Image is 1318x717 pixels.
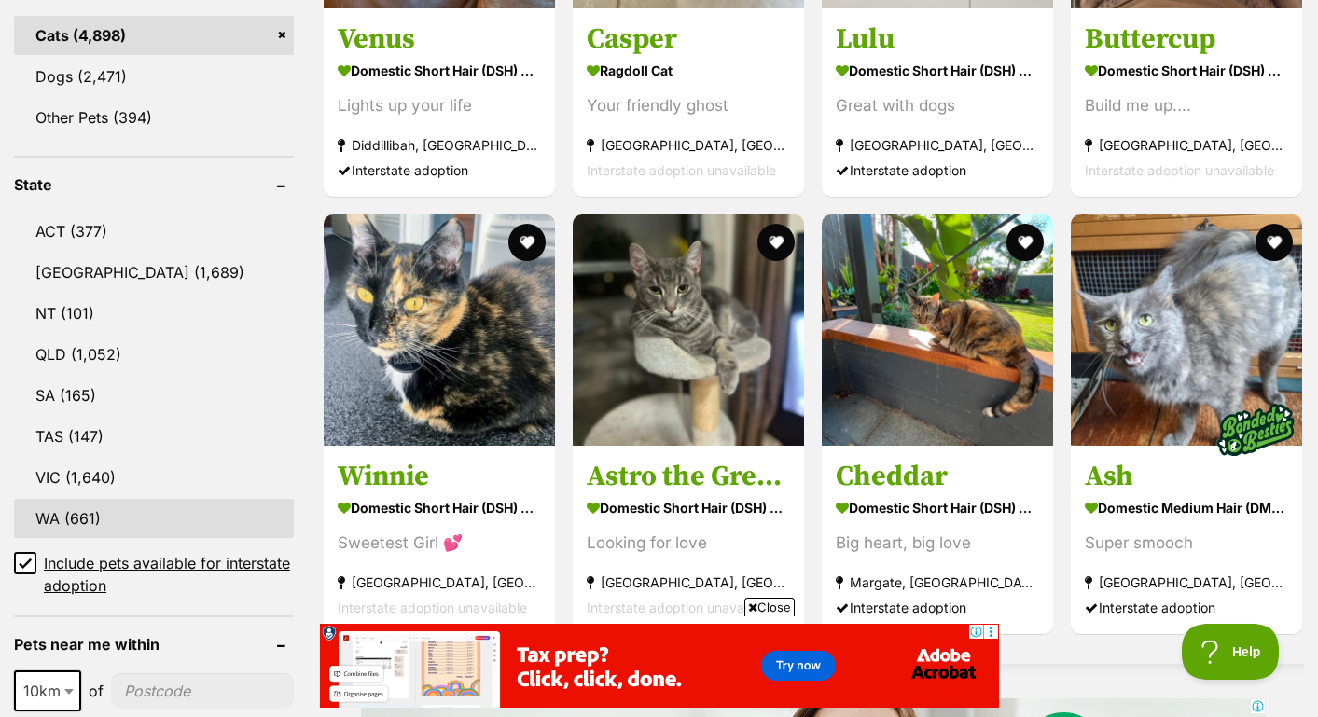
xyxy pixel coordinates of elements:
a: Cheddar Domestic Short Hair (DSH) Cat Big heart, big love Margate, [GEOGRAPHIC_DATA] Interstate a... [822,445,1053,634]
header: Pets near me within [14,636,294,653]
div: Super smooch [1085,531,1288,556]
strong: [GEOGRAPHIC_DATA], [GEOGRAPHIC_DATA] [1085,132,1288,158]
strong: Domestic Short Hair (DSH) Cat [338,494,541,521]
a: Ash Domestic Medium Hair (DMH) Cat Super smooch [GEOGRAPHIC_DATA], [GEOGRAPHIC_DATA] Interstate a... [1071,445,1302,634]
button: favourite [1256,224,1293,261]
strong: Domestic Short Hair (DSH) x Oriental Shorthair Cat [338,57,541,84]
strong: [GEOGRAPHIC_DATA], [GEOGRAPHIC_DATA] [338,570,541,595]
h3: Lulu [836,21,1039,57]
span: 10km [14,670,81,711]
iframe: Advertisement [320,624,999,708]
div: Interstate adoption [836,595,1039,620]
strong: Ragdoll Cat [587,57,790,84]
h3: Casper [587,21,790,57]
a: SA (165) [14,376,294,415]
a: Buttercup Domestic Short Hair (DSH) Cat Build me up.... [GEOGRAPHIC_DATA], [GEOGRAPHIC_DATA] Inte... [1071,7,1302,197]
iframe: Help Scout Beacon - Open [1182,624,1281,680]
div: Build me up.... [1085,93,1288,118]
div: Sweetest Girl 💕 [338,531,541,556]
a: QLD (1,052) [14,335,294,374]
div: Interstate adoption [338,158,541,183]
a: ACT (377) [14,212,294,251]
span: 10km [16,678,79,704]
strong: [GEOGRAPHIC_DATA], [GEOGRAPHIC_DATA] [587,132,790,158]
a: NT (101) [14,294,294,333]
span: Close [744,598,795,616]
div: Your friendly ghost [587,93,790,118]
a: TAS (147) [14,417,294,456]
button: favourite [1006,224,1044,261]
span: Interstate adoption unavailable [338,600,527,615]
img: Ash - Domestic Medium Hair (DMH) Cat [1071,214,1302,446]
span: Interstate adoption unavailable [587,600,776,615]
a: Casper Ragdoll Cat Your friendly ghost [GEOGRAPHIC_DATA], [GEOGRAPHIC_DATA] Interstate adoption u... [573,7,804,197]
strong: Domestic Medium Hair (DMH) Cat [1085,494,1288,521]
strong: [GEOGRAPHIC_DATA], [GEOGRAPHIC_DATA] [836,132,1039,158]
a: Astro the Grey Tabby Domestic Short Hair (DSH) Cat Looking for love [GEOGRAPHIC_DATA], [GEOGRAPHI... [573,445,804,634]
strong: Domestic Short Hair (DSH) Cat [1085,57,1288,84]
img: bonded besties [1209,383,1302,476]
strong: Domestic Short Hair (DSH) Cat [587,494,790,521]
h3: Winnie [338,459,541,494]
a: [GEOGRAPHIC_DATA] (1,689) [14,253,294,292]
span: Interstate adoption unavailable [1085,162,1274,178]
div: Looking for love [587,531,790,556]
span: of [89,680,104,702]
h3: Cheddar [836,459,1039,494]
a: Lulu Domestic Short Hair (DSH) Cat Great with dogs [GEOGRAPHIC_DATA], [GEOGRAPHIC_DATA] Interstat... [822,7,1053,197]
strong: Domestic Short Hair (DSH) Cat [836,57,1039,84]
h3: Venus [338,21,541,57]
a: Venus Domestic Short Hair (DSH) x Oriental Shorthair Cat Lights up your life Diddillibah, [GEOGRA... [324,7,555,197]
a: Include pets available for interstate adoption [14,552,294,597]
strong: [GEOGRAPHIC_DATA], [GEOGRAPHIC_DATA] [1085,570,1288,595]
div: Lights up your life [338,93,541,118]
button: favourite [508,224,546,261]
a: Other Pets (394) [14,98,294,137]
a: WA (661) [14,499,294,538]
img: Cheddar - Domestic Short Hair (DSH) Cat [822,214,1053,446]
header: State [14,176,294,193]
div: Big heart, big love [836,531,1039,556]
strong: Diddillibah, [GEOGRAPHIC_DATA] [338,132,541,158]
h3: Buttercup [1085,21,1288,57]
div: Interstate adoption [1085,595,1288,620]
h3: Ash [1085,459,1288,494]
a: Cats (4,898) [14,16,294,55]
div: Great with dogs [836,93,1039,118]
a: Winnie Domestic Short Hair (DSH) Cat Sweetest Girl 💕 [GEOGRAPHIC_DATA], [GEOGRAPHIC_DATA] Interst... [324,445,555,634]
h3: Astro the Grey Tabby [587,459,790,494]
strong: Domestic Short Hair (DSH) Cat [836,494,1039,521]
a: VIC (1,640) [14,458,294,497]
a: Dogs (2,471) [14,57,294,96]
img: Winnie - Domestic Short Hair (DSH) Cat [324,214,555,446]
span: Interstate adoption unavailable [587,162,776,178]
strong: [GEOGRAPHIC_DATA], [GEOGRAPHIC_DATA] [587,570,790,595]
strong: Margate, [GEOGRAPHIC_DATA] [836,570,1039,595]
button: favourite [757,224,795,261]
input: postcode [111,673,294,709]
img: Astro the Grey Tabby - Domestic Short Hair (DSH) Cat [573,214,804,446]
div: Interstate adoption [836,158,1039,183]
span: Include pets available for interstate adoption [44,552,294,597]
